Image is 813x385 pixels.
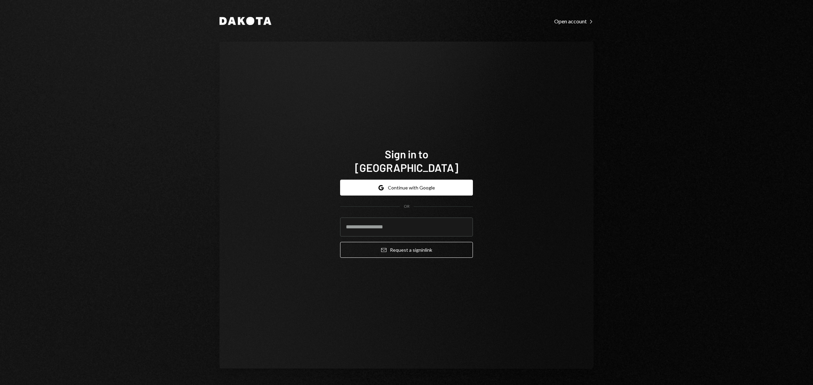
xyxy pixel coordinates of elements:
div: OR [404,204,410,209]
h1: Sign in to [GEOGRAPHIC_DATA] [340,147,473,174]
button: Request a signinlink [340,242,473,258]
div: Open account [554,18,593,25]
button: Continue with Google [340,180,473,196]
a: Open account [554,17,593,25]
